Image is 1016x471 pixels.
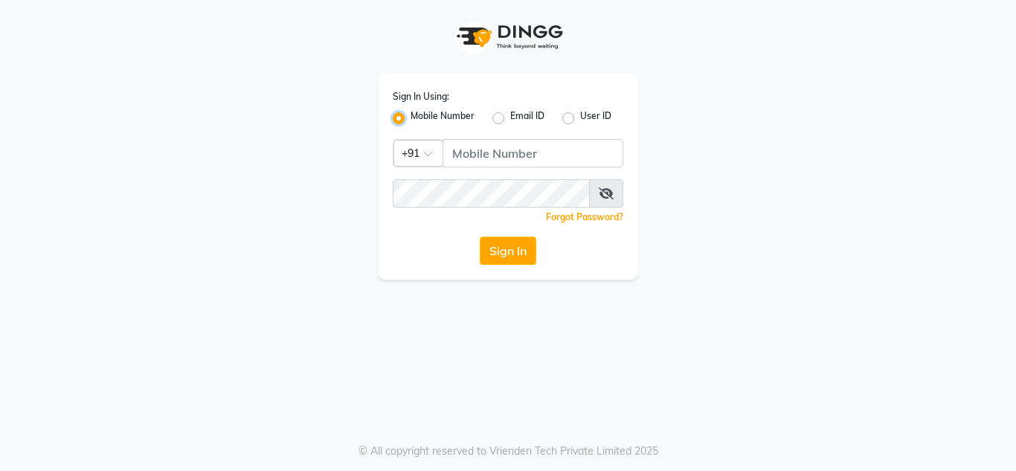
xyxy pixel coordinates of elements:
[448,15,568,59] img: logo1.svg
[480,237,536,265] button: Sign In
[411,109,475,127] label: Mobile Number
[546,211,623,222] a: Forgot Password?
[510,109,544,127] label: Email ID
[393,179,590,208] input: Username
[580,109,611,127] label: User ID
[393,90,449,103] label: Sign In Using:
[443,139,623,167] input: Username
